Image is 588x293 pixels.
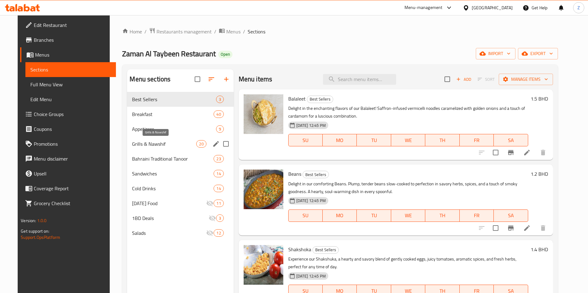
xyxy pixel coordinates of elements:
[216,126,223,132] span: 9
[132,170,214,177] div: Sandwiches
[244,94,283,134] img: Balaleet
[34,36,111,44] span: Branches
[157,28,212,35] span: Restaurants management
[503,221,518,235] button: Branch-specific-item
[204,72,219,87] span: Sort sections
[244,170,283,209] img: Beans
[122,28,142,35] a: Home
[30,96,111,103] span: Edit Menu
[531,245,548,254] h6: 1.4 BHD
[34,185,111,192] span: Coverage Report
[144,28,147,35] li: /
[127,122,233,136] div: Appetizers9
[127,226,233,240] div: Salads12
[211,139,221,149] button: edit
[34,21,111,29] span: Edit Restaurant
[294,123,328,128] span: [DATE] 12:45 PM
[21,233,60,241] a: Support.OpsPlatform
[20,181,116,196] a: Coverage Report
[441,73,454,86] span: Select section
[503,145,518,160] button: Branch-specific-item
[197,141,206,147] span: 20
[428,211,457,220] span: TH
[504,75,548,83] span: Manage items
[494,209,528,222] button: SA
[307,96,333,103] span: Best Sellers
[405,4,443,11] div: Menu-management
[20,166,116,181] a: Upsell
[291,136,320,145] span: SU
[132,96,216,103] span: Best Sellers
[34,200,111,207] span: Grocery Checklist
[455,76,472,83] span: Add
[462,136,491,145] span: FR
[219,28,241,36] a: Menus
[20,18,116,32] a: Edit Restaurant
[489,146,502,159] span: Select to update
[34,125,111,133] span: Coupons
[496,211,525,220] span: SA
[460,134,494,146] button: FR
[214,229,223,237] div: items
[294,198,328,204] span: [DATE] 12:45 PM
[214,170,223,177] div: items
[132,110,214,118] span: Breakfast
[303,171,329,178] div: Best Sellers
[359,136,388,145] span: TU
[523,50,553,58] span: export
[394,211,423,220] span: WE
[518,48,558,59] button: export
[323,134,357,146] button: MO
[359,211,388,220] span: TU
[214,200,223,206] span: 11
[132,214,208,222] span: 1BD Deals
[214,28,216,35] li: /
[209,214,216,222] svg: Inactive section
[226,28,241,35] span: Menus
[489,222,502,235] span: Select to update
[248,28,265,35] span: Sections
[577,4,580,11] span: Z
[216,214,224,222] div: items
[214,186,223,192] span: 14
[239,75,272,84] h2: Menu items
[428,136,457,145] span: TH
[122,47,216,61] span: Zaman Al Taybeen Restaurant
[214,230,223,236] span: 12
[291,211,320,220] span: SU
[216,97,223,102] span: 3
[462,211,491,220] span: FR
[191,73,204,86] span: Select all sections
[127,136,233,151] div: Grills & Nawshif20edit
[20,107,116,122] a: Choice Groups
[127,196,233,211] div: [DATE] Food11
[34,110,111,118] span: Choice Groups
[196,140,206,148] div: items
[132,155,214,162] span: Bahraini Traditional Tanoor
[496,136,525,145] span: SA
[25,77,116,92] a: Full Menu View
[214,111,223,117] span: 40
[25,62,116,77] a: Sections
[288,180,528,196] p: Delight in our comforting Beans. Plump, tender beans slow-cooked to perfection in savory herbs, s...
[214,171,223,177] span: 14
[20,196,116,211] a: Grocery Checklist
[357,134,391,146] button: TU
[288,255,528,271] p: Experience our Shakshuka, a hearty and savory blend of gently cooked eggs, juicy tomatoes, aromat...
[219,72,234,87] button: Add section
[127,89,233,243] nav: Menu sections
[523,224,531,232] a: Edit menu item
[288,105,528,120] p: Delight in the enchanting flavors of our Balaleet! Saffron-infused vermicelli noodles caramelized...
[476,48,515,59] button: import
[34,140,111,148] span: Promotions
[312,246,339,254] div: Best Sellers
[494,134,528,146] button: SA
[35,51,111,58] span: Menus
[20,151,116,166] a: Menu disclaimer
[499,74,553,85] button: Manage items
[536,145,550,160] button: delete
[531,94,548,103] h6: 1.5 BHD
